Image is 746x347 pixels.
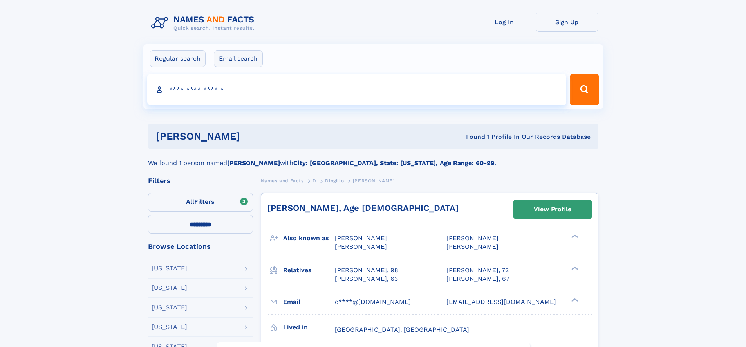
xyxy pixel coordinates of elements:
a: Sign Up [536,13,598,32]
img: Logo Names and Facts [148,13,261,34]
a: Log In [473,13,536,32]
span: [PERSON_NAME] [335,243,387,250]
label: Email search [214,50,263,67]
a: [PERSON_NAME], 67 [446,275,509,283]
div: We found 1 person named with . [148,149,598,168]
h3: Also known as [283,232,335,245]
div: Browse Locations [148,243,253,250]
span: Dingillo [325,178,344,183]
div: ❯ [569,297,579,302]
div: View Profile [534,200,571,218]
div: [US_STATE] [152,285,187,291]
a: Names and Facts [261,176,304,185]
div: [US_STATE] [152,324,187,330]
div: [US_STATE] [152,265,187,271]
a: [PERSON_NAME], 72 [446,266,509,275]
span: [GEOGRAPHIC_DATA], [GEOGRAPHIC_DATA] [335,326,469,333]
span: All [186,198,194,205]
span: [EMAIL_ADDRESS][DOMAIN_NAME] [446,298,556,306]
h3: Lived in [283,321,335,334]
span: [PERSON_NAME] [446,243,499,250]
b: City: [GEOGRAPHIC_DATA], State: [US_STATE], Age Range: 60-99 [293,159,495,167]
button: Search Button [570,74,599,105]
div: Filters [148,177,253,184]
h3: Email [283,295,335,309]
a: D [312,176,316,185]
a: [PERSON_NAME], Age [DEMOGRAPHIC_DATA] [267,203,459,213]
b: [PERSON_NAME] [227,159,280,167]
span: [PERSON_NAME] [335,234,387,242]
div: ❯ [569,234,579,239]
a: [PERSON_NAME], 98 [335,266,398,275]
span: D [312,178,316,183]
label: Filters [148,193,253,212]
a: Dingillo [325,176,344,185]
span: [PERSON_NAME] [353,178,395,183]
h3: Relatives [283,264,335,277]
input: search input [147,74,567,105]
label: Regular search [150,50,206,67]
a: View Profile [514,200,591,219]
h1: [PERSON_NAME] [156,131,353,141]
div: [US_STATE] [152,304,187,311]
span: [PERSON_NAME] [446,234,499,242]
a: [PERSON_NAME], 63 [335,275,398,283]
div: ❯ [569,266,579,271]
div: Found 1 Profile In Our Records Database [353,133,591,141]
